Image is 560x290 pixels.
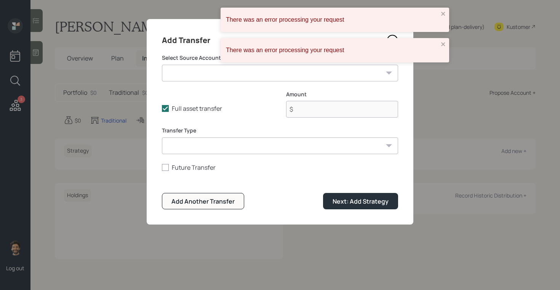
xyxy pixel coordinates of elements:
[333,197,389,206] div: Next: Add Strategy
[162,163,398,172] label: Future Transfer
[441,41,446,48] button: close
[162,193,244,209] button: Add Another Transfer
[162,34,210,46] h4: Add Transfer
[226,16,438,23] div: There was an error processing your request
[162,127,398,134] label: Transfer Type
[286,91,398,98] label: Amount
[323,193,398,209] button: Next: Add Strategy
[226,47,438,54] div: There was an error processing your request
[162,104,274,113] label: Full asset transfer
[441,11,446,18] button: close
[162,54,398,62] label: Select Source Account
[171,197,235,206] div: Add Another Transfer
